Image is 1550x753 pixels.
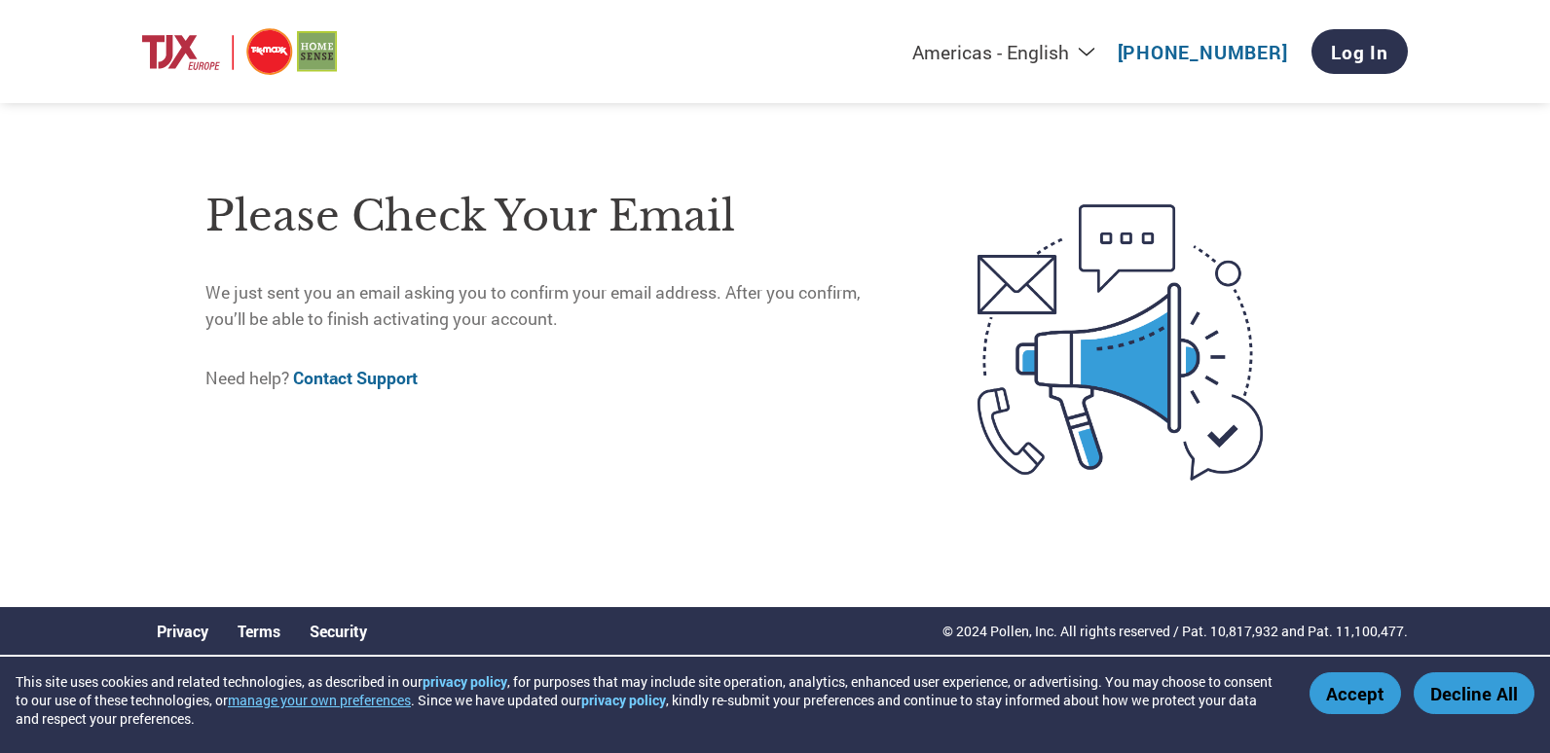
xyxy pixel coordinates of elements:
[205,185,896,248] h1: Please check your email
[1311,29,1408,74] a: Log In
[896,169,1345,516] img: open-email
[942,621,1408,641] p: © 2024 Pollen, Inc. All rights reserved / Pat. 10,817,932 and Pat. 11,100,477.
[238,621,280,641] a: Terms
[157,621,208,641] a: Privacy
[423,672,507,691] a: privacy policy
[205,280,896,332] p: We just sent you an email asking you to confirm your email address. After you confirm, you’ll be ...
[310,621,367,641] a: Security
[16,672,1281,728] div: This site uses cookies and related technologies, as described in our , for purposes that may incl...
[205,366,896,391] p: Need help?
[293,367,418,389] a: Contact Support
[1118,40,1288,64] a: [PHONE_NUMBER]
[1414,672,1534,714] button: Decline All
[228,691,411,709] button: manage your own preferences
[1310,672,1401,714] button: Accept
[142,25,337,79] img: TJX Europe
[581,691,666,709] a: privacy policy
